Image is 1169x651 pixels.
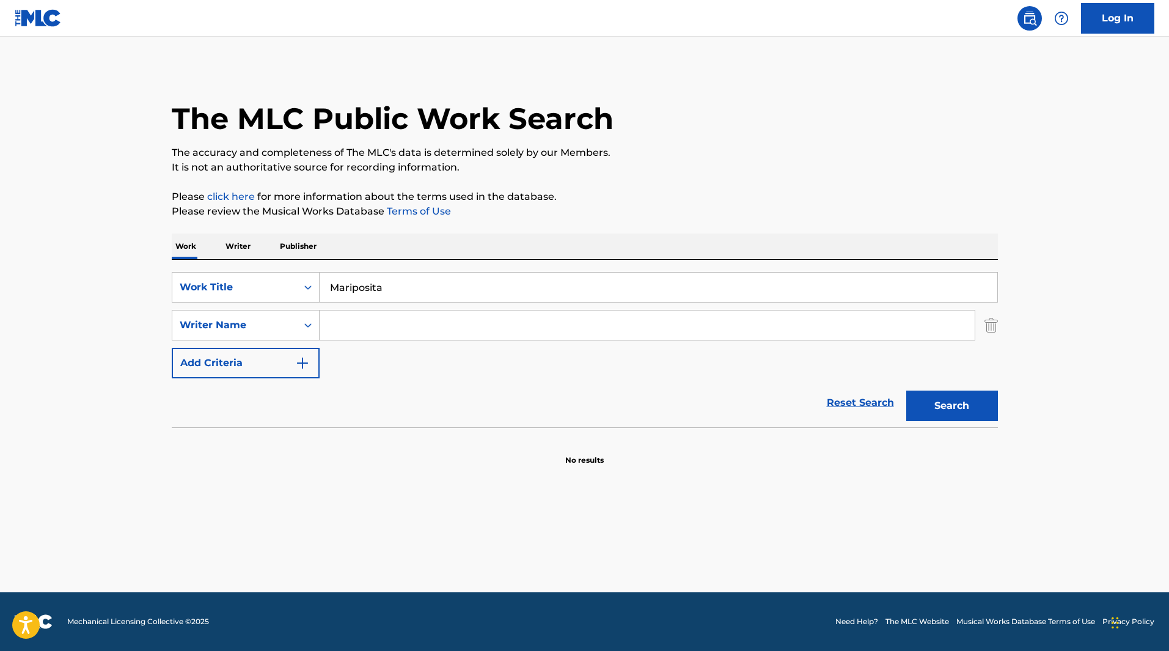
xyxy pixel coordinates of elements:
form: Search Form [172,272,998,427]
img: search [1022,11,1037,26]
button: Add Criteria [172,348,320,378]
a: The MLC Website [885,616,949,627]
a: Musical Works Database Terms of Use [956,616,1095,627]
div: Help [1049,6,1074,31]
div: Writer Name [180,318,290,333]
span: Mechanical Licensing Collective © 2025 [67,616,209,627]
iframe: Chat Widget [1108,592,1169,651]
button: Search [906,391,998,421]
p: Publisher [276,234,320,259]
a: Log In [1081,3,1154,34]
img: logo [15,614,53,629]
p: Please review the Musical Works Database [172,204,998,219]
div: Glisser [1112,605,1119,641]
a: Public Search [1017,6,1042,31]
img: 9d2ae6d4665cec9f34b9.svg [295,356,310,370]
h1: The MLC Public Work Search [172,100,614,137]
p: No results [565,440,604,466]
div: Work Title [180,280,290,295]
a: Terms of Use [384,205,451,217]
p: Please for more information about the terms used in the database. [172,189,998,204]
a: Need Help? [835,616,878,627]
img: help [1054,11,1069,26]
a: Privacy Policy [1102,616,1154,627]
div: Widget de chat [1108,592,1169,651]
p: The accuracy and completeness of The MLC's data is determined solely by our Members. [172,145,998,160]
p: Work [172,234,200,259]
a: Reset Search [821,389,900,416]
a: click here [207,191,255,202]
p: Writer [222,234,254,259]
p: It is not an authoritative source for recording information. [172,160,998,175]
img: Delete Criterion [984,310,998,340]
img: MLC Logo [15,9,62,27]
